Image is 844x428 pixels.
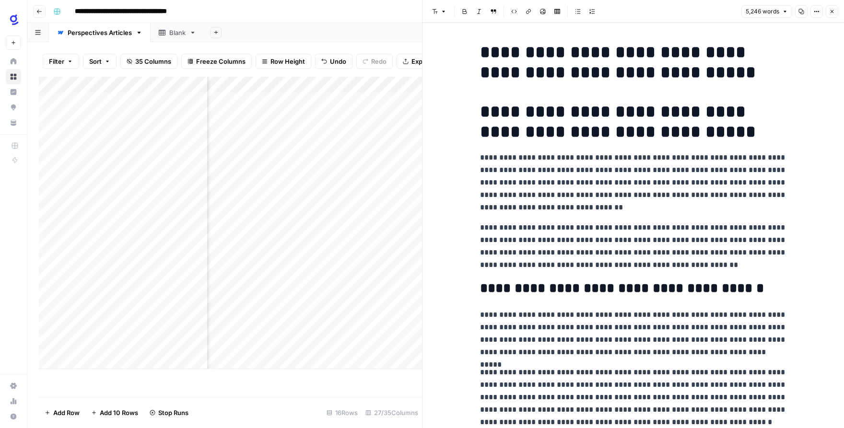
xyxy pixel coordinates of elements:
[85,405,144,420] button: Add 10 Rows
[53,408,80,417] span: Add Row
[323,405,362,420] div: 16 Rows
[6,69,21,84] a: Browse
[6,11,23,28] img: Glean SEO Ops Logo
[49,23,151,42] a: Perspectives Articles
[144,405,194,420] button: Stop Runs
[158,408,188,417] span: Stop Runs
[6,8,21,32] button: Workspace: Glean SEO Ops
[371,57,387,66] span: Redo
[362,405,422,420] div: 27/35 Columns
[256,54,311,69] button: Row Height
[120,54,177,69] button: 35 Columns
[196,57,246,66] span: Freeze Columns
[6,378,21,393] a: Settings
[100,408,138,417] span: Add 10 Rows
[43,54,79,69] button: Filter
[181,54,252,69] button: Freeze Columns
[49,57,64,66] span: Filter
[411,57,445,66] span: Export CSV
[39,405,85,420] button: Add Row
[169,28,186,37] div: Blank
[270,57,305,66] span: Row Height
[315,54,352,69] button: Undo
[6,409,21,424] button: Help + Support
[83,54,117,69] button: Sort
[741,5,792,18] button: 5,246 words
[6,84,21,100] a: Insights
[135,57,171,66] span: 35 Columns
[746,7,779,16] span: 5,246 words
[6,393,21,409] a: Usage
[6,115,21,130] a: Your Data
[397,54,452,69] button: Export CSV
[6,54,21,69] a: Home
[330,57,346,66] span: Undo
[68,28,132,37] div: Perspectives Articles
[151,23,204,42] a: Blank
[356,54,393,69] button: Redo
[6,100,21,115] a: Opportunities
[89,57,102,66] span: Sort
